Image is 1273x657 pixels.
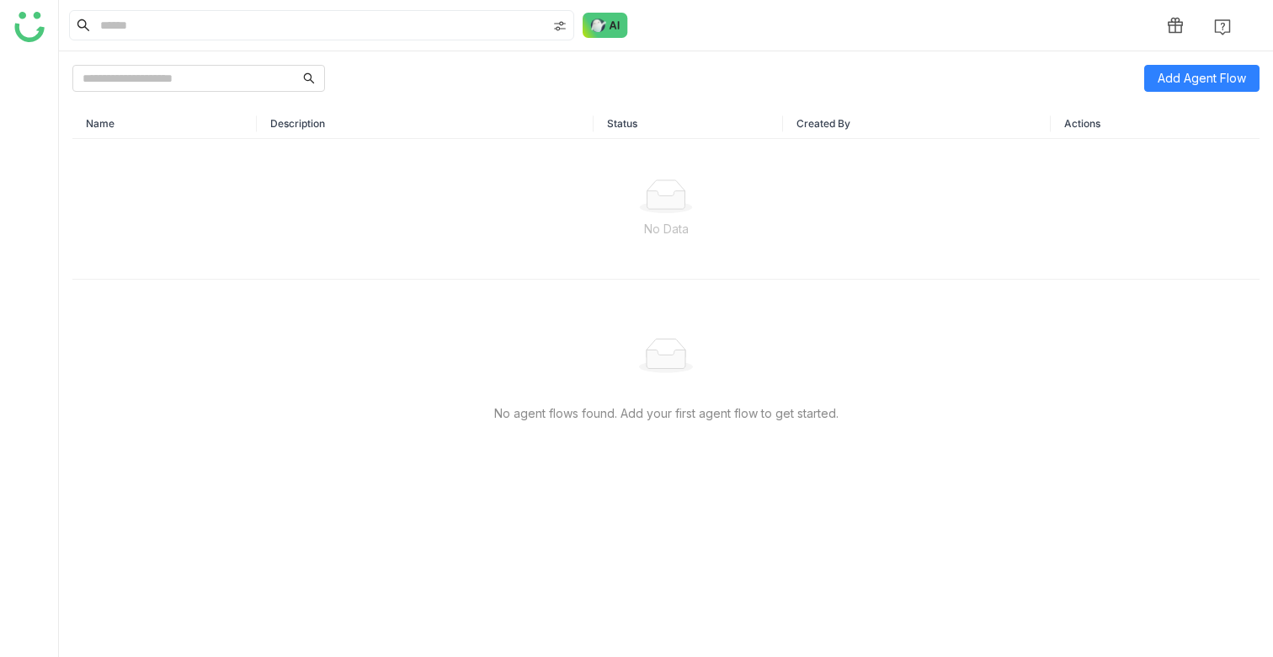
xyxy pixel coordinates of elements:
img: ask-buddy-normal.svg [583,13,628,38]
p: No Data [86,220,1246,238]
th: Actions [1051,109,1260,139]
th: Description [257,109,594,139]
th: Status [594,109,783,139]
span: Add Agent Flow [1158,69,1246,88]
p: No agent flows found. Add your first agent flow to get started. [113,404,1219,423]
img: logo [14,12,45,42]
img: help.svg [1214,19,1231,35]
button: Add Agent Flow [1144,65,1260,92]
th: Created By [783,109,1051,139]
img: search-type.svg [553,19,567,33]
th: Name [72,109,257,139]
